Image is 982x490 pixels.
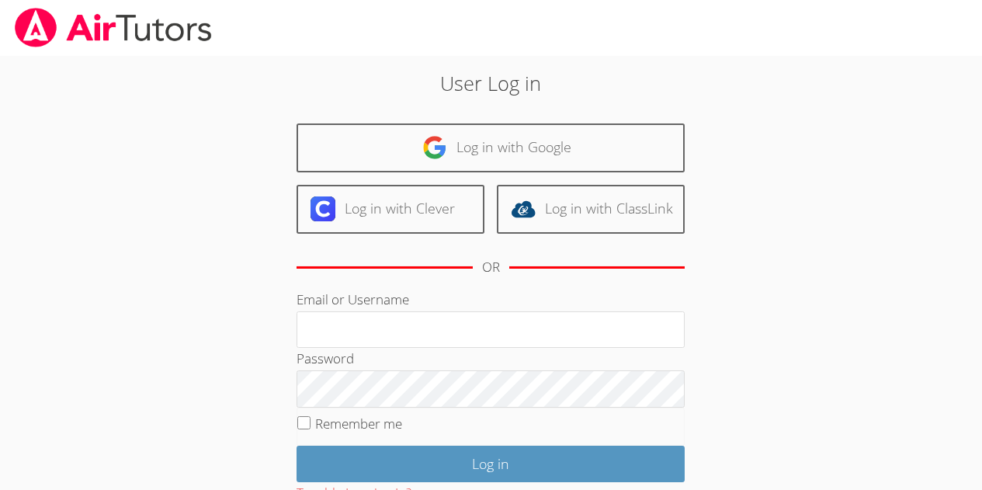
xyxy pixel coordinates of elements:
[311,196,335,221] img: clever-logo-6eab21bc6e7a338710f1a6ff85c0baf02591cd810cc4098c63d3a4b26e2feb20.svg
[297,290,409,308] label: Email or Username
[482,256,500,279] div: OR
[13,8,213,47] img: airtutors_banner-c4298cdbf04f3fff15de1276eac7730deb9818008684d7c2e4769d2f7ddbe033.png
[497,185,685,234] a: Log in with ClassLink
[226,68,756,98] h2: User Log in
[297,446,685,482] input: Log in
[511,196,536,221] img: classlink-logo-d6bb404cc1216ec64c9a2012d9dc4662098be43eaf13dc465df04b49fa7ab582.svg
[422,135,447,160] img: google-logo-50288ca7cdecda66e5e0955fdab243c47b7ad437acaf1139b6f446037453330a.svg
[297,185,484,234] a: Log in with Clever
[297,123,685,172] a: Log in with Google
[315,415,402,433] label: Remember me
[297,349,354,367] label: Password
